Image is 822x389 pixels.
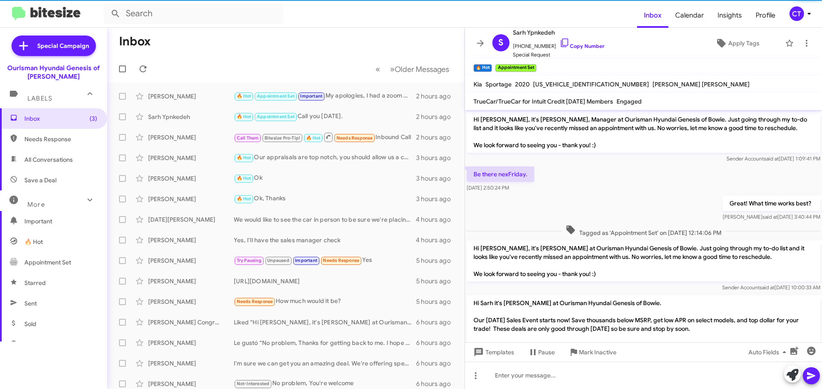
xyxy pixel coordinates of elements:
div: Our appraisals are top notch, you should allow us a chance to show you [234,153,416,163]
div: [PERSON_NAME] [148,236,234,244]
span: More [27,201,45,208]
span: Sent [24,299,37,308]
span: Sold [24,320,36,328]
div: 6 hours ago [416,318,458,327]
span: [PERSON_NAME] [DATE] 3:40:44 PM [723,214,820,220]
div: 2 hours ago [416,133,458,142]
div: 5 hours ago [416,277,458,285]
button: Templates [465,344,521,360]
div: 4 hours ago [416,215,458,224]
div: Yes, I'll have the sales manager check [234,236,416,244]
button: CT [782,6,813,21]
span: Sarh Ypnkedeh [513,27,605,38]
p: Be there nexFriday. [467,166,534,182]
span: Sportage [485,80,512,88]
div: [PERSON_NAME] [148,92,234,101]
span: « [375,64,380,74]
span: (3) [89,114,97,123]
span: Important [300,93,322,99]
div: Sarh Ypnkedeh [148,113,234,121]
div: 3 hours ago [416,174,458,183]
span: [US_VEHICLE_IDENTIFICATION_NUMBER] [533,80,649,88]
button: Next [385,60,454,78]
span: 🔥 Hot [237,93,251,99]
span: Mark Inactive [579,344,616,360]
span: All Conversations [24,155,73,164]
div: 2 hours ago [416,113,458,121]
span: Important [24,217,97,226]
span: Auto Fields [748,344,789,360]
p: Great! What time works best? [723,196,820,211]
span: Unpaused [267,258,289,263]
span: Needs Response [237,299,273,304]
div: 2 hours ago [416,92,458,101]
div: My apologies, I had a zoom meeting. I can work on pricing for you [234,91,416,101]
span: » [390,64,395,74]
div: Ok, Thanks [234,194,416,204]
span: Tagged as 'Appointment Set' on [DATE] 12:14:06 PM [562,225,725,237]
span: Save a Deal [24,176,57,184]
p: Hi Sarh it's [PERSON_NAME] at Ourisman Hyundai Genesis of Bowie. Our [DATE] Sales Event starts no... [467,295,820,353]
div: Inbound Call [234,132,416,143]
span: Needs Response [323,258,359,263]
a: Profile [749,3,782,28]
div: [URL][DOMAIN_NAME] [234,277,416,285]
span: said at [762,214,777,220]
div: [DATE][PERSON_NAME] [148,215,234,224]
span: Older Messages [395,65,449,74]
span: Labels [27,95,52,102]
div: 3 hours ago [416,195,458,203]
span: [PHONE_NUMBER] [513,38,605,50]
div: [PERSON_NAME] [148,297,234,306]
div: 6 hours ago [416,380,458,388]
span: 🔥 Hot [237,196,251,202]
span: Appointment Set [257,93,295,99]
span: Templates [472,344,514,360]
div: 4 hours ago [416,236,458,244]
span: 2020 [515,80,530,88]
span: Call Them [237,135,259,141]
div: [PERSON_NAME] [148,133,234,142]
span: 🔥 Hot [24,238,43,246]
div: [PERSON_NAME] [148,174,234,183]
div: CT [789,6,804,21]
div: We would like to see the car in person to be sure we're placing our highest offer [234,215,416,224]
span: Inbox [24,114,97,123]
button: Pause [521,344,562,360]
span: Bitesize Pro-Tip! [265,135,300,141]
div: Le gustó “No problem, Thanks for getting back to me. I hope to earn your business in the near fut... [234,339,416,347]
div: Ok [234,173,416,183]
a: Insights [711,3,749,28]
div: [PERSON_NAME] [148,339,234,347]
a: Calendar [668,3,711,28]
span: Special Campaign [37,42,89,50]
span: Needs Response [24,135,97,143]
div: 3 hours ago [416,154,458,162]
span: said at [759,284,774,291]
span: 🔥 Hot [237,155,251,160]
p: Hi [PERSON_NAME], it's [PERSON_NAME] at Ourisman Hyundai Genesis of Bowie. Just going through my ... [467,241,820,282]
span: [DATE] 2:50:24 PM [467,184,509,191]
button: Apply Tags [693,36,781,51]
input: Search [104,3,283,24]
span: Engaged [616,98,642,105]
div: 6 hours ago [416,339,458,347]
div: Liked “Hi [PERSON_NAME], it's [PERSON_NAME] at Ourisman Hyundai Genesis of [PERSON_NAME]. I'm rea... [234,318,416,327]
span: Apply Tags [728,36,759,51]
span: TrueCar/TrueCar for Intuit Credit [DATE] Members [474,98,613,105]
div: Call you [DATE]. [234,112,416,122]
small: Appointment Set [495,64,536,72]
span: 🔥 Hot [237,114,251,119]
span: 🔥 Hot [237,175,251,181]
span: Sender Account [DATE] 10:00:33 AM [722,284,820,291]
div: No problem, You're welcome [234,379,416,389]
a: Special Campaign [12,36,96,56]
h1: Inbox [119,35,151,48]
small: 🔥 Hot [474,64,492,72]
div: I'm sure we can get you an amazing deal. We're offering special deals on [PERSON_NAME]'s right no... [234,359,416,368]
span: said at [764,155,779,162]
span: S [498,36,503,50]
div: Yes [234,255,416,265]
